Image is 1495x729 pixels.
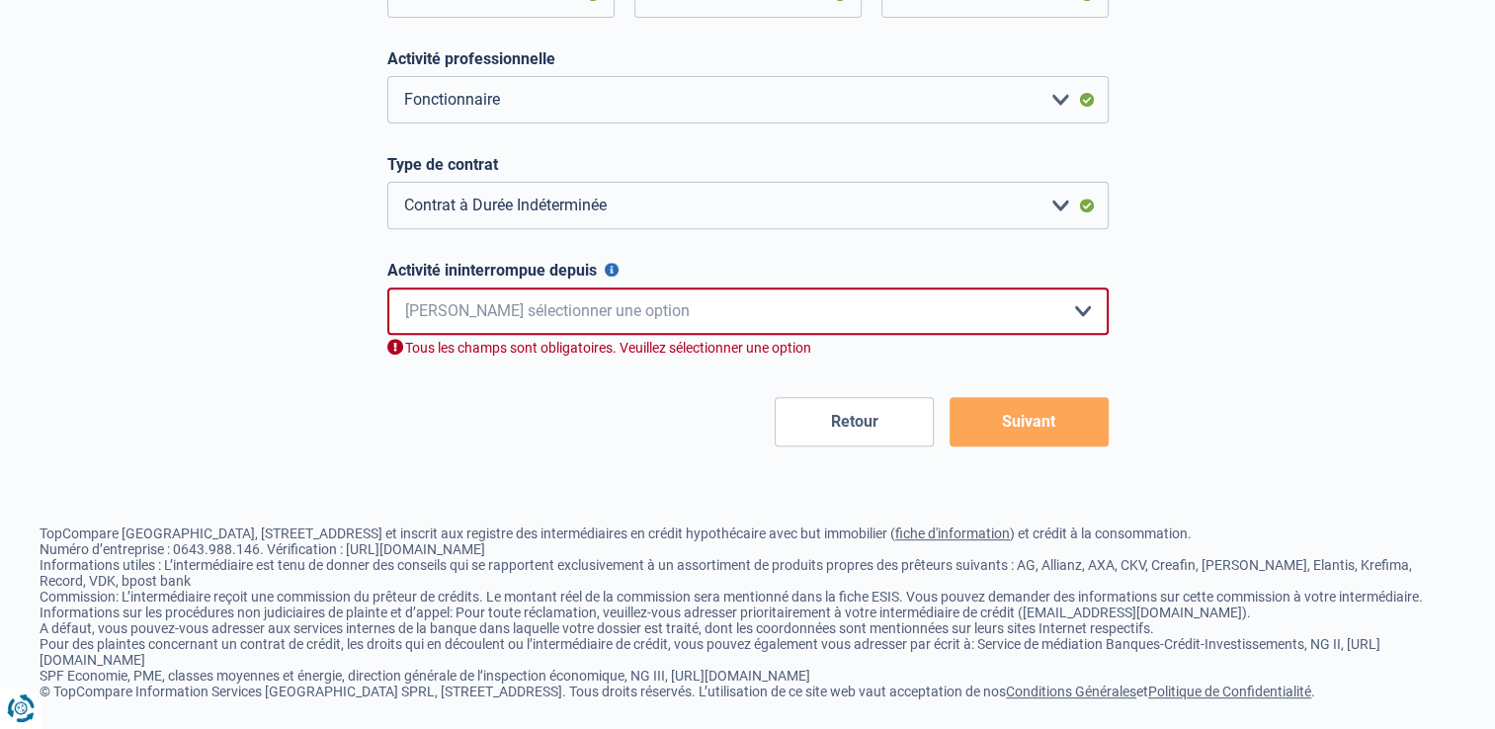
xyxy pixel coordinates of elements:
[1006,684,1136,699] a: Conditions Générales
[387,49,1109,68] label: Activité professionnelle
[950,397,1109,446] button: Suivant
[387,339,1109,358] div: Tous les champs sont obligatoires. Veuillez sélectionner une option
[387,155,1109,174] label: Type de contrat
[895,526,1010,541] a: fiche d'information
[387,261,1109,280] label: Activité ininterrompue depuis
[1148,684,1311,699] a: Politique de Confidentialité
[775,397,934,446] button: Retour
[605,263,619,277] button: Activité ininterrompue depuis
